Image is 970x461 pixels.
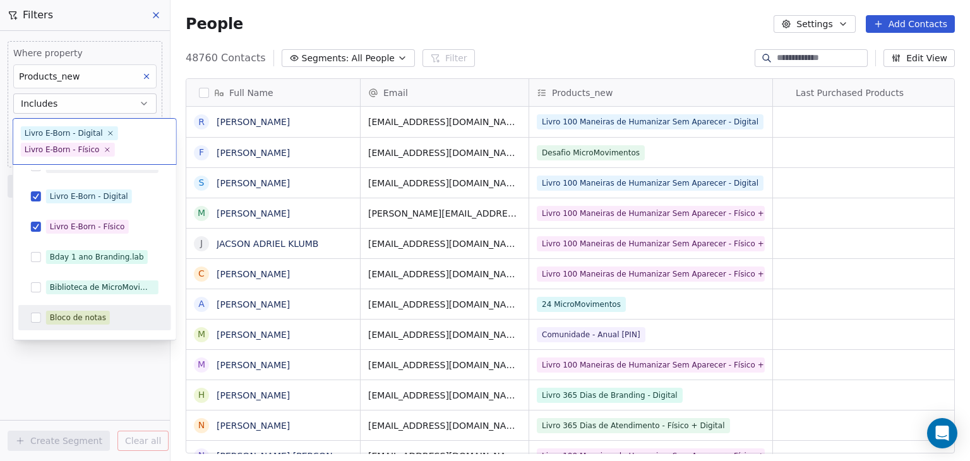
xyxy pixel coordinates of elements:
div: Biblioteca de MicroMovimentos [50,282,155,293]
div: Livro E-Born - Físico [25,144,100,155]
div: Livro E-Born - Digital [25,128,103,139]
div: Livro E-Born - Digital [50,191,128,202]
div: Bday 1 ano Branding.lab [50,251,144,263]
div: Bloco de notas [50,312,106,323]
div: Livro E-Born - Físico [50,221,125,232]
